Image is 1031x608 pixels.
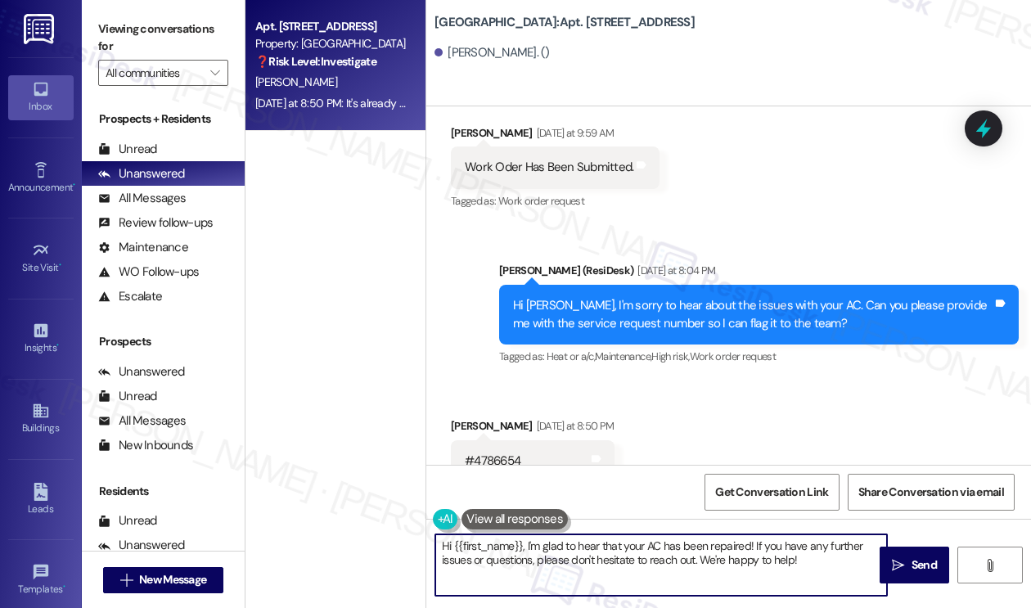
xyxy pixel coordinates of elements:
span: Send [912,556,937,574]
div: Unanswered [98,363,185,381]
button: Share Conversation via email [848,474,1015,511]
textarea: Hi {{first_name}}, I'm glad to hear that your AC has been repaired! If you have any further issue... [435,534,887,596]
div: [PERSON_NAME] [451,124,660,147]
div: Hi [PERSON_NAME], I'm sorry to hear about the issues with your AC. Can you please provide me with... [513,297,993,332]
a: Leads [8,478,74,522]
label: Viewing conversations for [98,16,228,60]
div: Prospects + Residents [82,110,245,128]
span: • [73,179,75,191]
div: Apt. [STREET_ADDRESS] [255,18,407,35]
i:  [210,66,219,79]
span: Work order request [690,349,776,363]
a: Templates • [8,558,74,602]
div: [DATE] at 8:50 PM [533,417,615,435]
i:  [892,559,904,572]
div: Tagged as: [451,189,660,213]
span: Maintenance , [595,349,651,363]
button: Get Conversation Link [705,474,839,511]
div: Unread [98,388,157,405]
div: Tagged as: [499,345,1019,368]
div: Unread [98,141,157,158]
span: Get Conversation Link [715,484,828,501]
div: All Messages [98,412,186,430]
i:  [984,559,996,572]
img: ResiDesk Logo [24,14,57,44]
div: New Inbounds [98,437,193,454]
span: • [56,340,59,351]
input: All communities [106,60,202,86]
div: Review follow-ups [98,214,213,232]
strong: ❓ Risk Level: Investigate [255,54,376,69]
div: Residents [82,483,245,500]
span: New Message [139,571,206,588]
div: [DATE] at 8:04 PM [633,262,715,279]
span: [PERSON_NAME] [255,74,337,89]
i:  [120,574,133,587]
div: Unanswered [98,537,185,554]
div: Property: [GEOGRAPHIC_DATA] [255,35,407,52]
a: Buildings [8,397,74,441]
a: Inbox [8,75,74,119]
div: Escalate [98,288,162,305]
div: Work Oder Has Been Submitted. [465,159,633,176]
button: New Message [103,567,224,593]
div: Unread [98,512,157,529]
div: [DATE] at 9:59 AM [533,124,615,142]
div: [PERSON_NAME] (ResiDesk) [499,262,1019,285]
a: Insights • [8,317,74,361]
div: [PERSON_NAME] [451,417,615,440]
div: WO Follow-ups [98,263,199,281]
div: Prospects [82,333,245,350]
span: • [63,581,65,592]
span: Heat or a/c , [547,349,595,363]
b: [GEOGRAPHIC_DATA]: Apt. [STREET_ADDRESS] [434,14,695,31]
div: All Messages [98,190,186,207]
a: Site Visit • [8,236,74,281]
span: • [59,259,61,271]
span: Share Conversation via email [858,484,1004,501]
span: High risk , [651,349,690,363]
span: Work order request [498,194,584,208]
div: #4786654 [465,453,520,470]
div: [PERSON_NAME]. () [434,44,550,61]
button: Send [880,547,949,583]
div: Maintenance [98,239,188,256]
div: [DATE] at 8:50 PM: It's already been repaired. [255,96,469,110]
div: Unanswered [98,165,185,182]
